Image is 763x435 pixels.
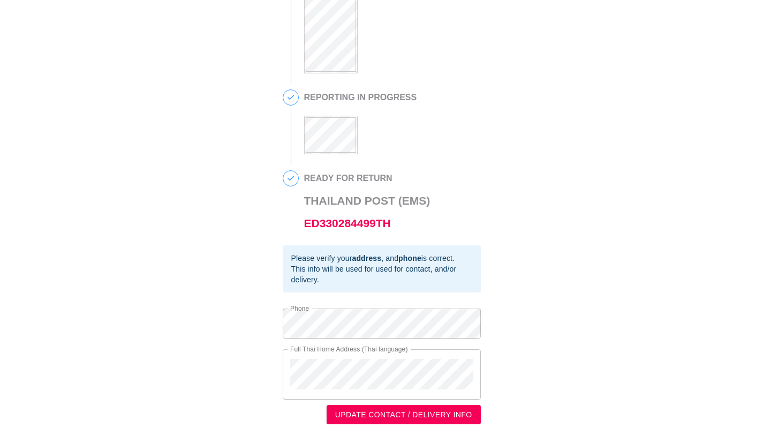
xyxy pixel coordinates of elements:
[304,190,430,235] h3: Thailand Post (EMS)
[304,174,430,183] h2: READY FOR RETURN
[327,405,481,425] button: UPDATE CONTACT / DELIVERY INFO
[398,254,421,262] b: phone
[291,264,472,285] div: This info will be used for used for contact, and/or delivery.
[291,253,472,264] div: Please verify your , and is correct.
[283,171,298,186] span: 4
[304,217,391,229] a: ED330284499TH
[352,254,381,262] b: address
[283,90,298,105] span: 3
[335,408,472,422] span: UPDATE CONTACT / DELIVERY INFO
[304,93,417,102] h2: REPORTING IN PROGRESS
